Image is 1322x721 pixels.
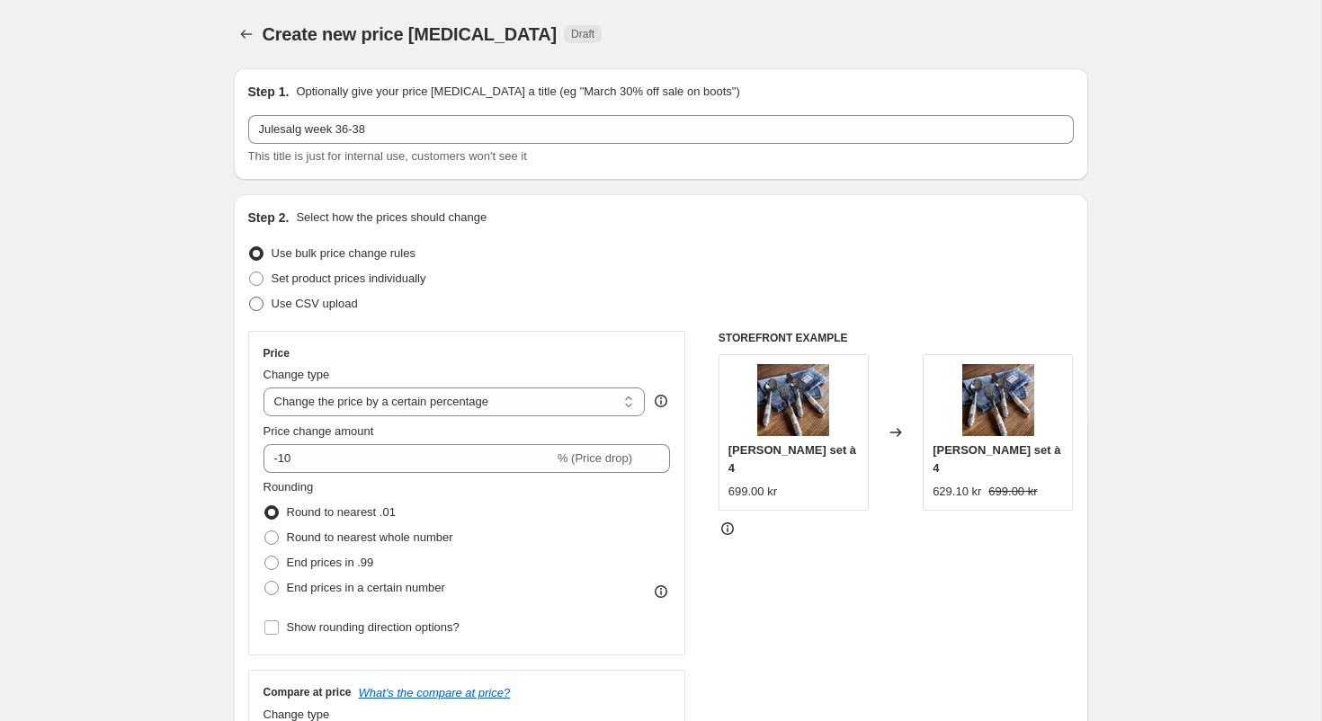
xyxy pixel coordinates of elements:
h3: Price [264,346,290,360]
span: Rounding [264,480,314,494]
p: Optionally give your price [MEDICAL_DATA] a title (eg "March 30% off sale on boots") [296,83,739,101]
span: This title is just for internal use, customers won't see it [248,149,527,163]
span: Round to nearest .01 [287,505,396,519]
button: Price change jobs [234,22,259,47]
h2: Step 2. [248,209,290,227]
span: Change type [264,708,330,721]
input: -15 [264,444,554,473]
span: Create new price [MEDICAL_DATA] [263,24,558,44]
span: Draft [571,27,594,41]
div: 699.00 kr [728,483,777,501]
span: [PERSON_NAME] set à 4 [728,443,856,475]
span: End prices in .99 [287,556,374,569]
span: Set product prices individually [272,271,426,285]
input: 30% off holiday sale [248,115,1074,144]
span: Round to nearest whole number [287,530,453,544]
strike: 699.00 kr [988,483,1037,501]
span: Use bulk price change rules [272,246,415,260]
h2: Step 1. [248,83,290,101]
span: Use CSV upload [272,297,358,310]
span: % (Price drop) [558,451,632,465]
div: help [652,392,670,410]
img: alexandrabestikk_lite_feb20_jpg_44169_e052a930-f28c-4cda-8292-01302641ccea_80x.jpg [962,364,1034,436]
span: [PERSON_NAME] set à 4 [933,443,1060,475]
span: Show rounding direction options? [287,620,460,634]
div: 629.10 kr [933,483,981,501]
button: What's the compare at price? [359,686,511,699]
h6: STOREFRONT EXAMPLE [719,331,1074,345]
span: Change type [264,368,330,381]
p: Select how the prices should change [296,209,487,227]
span: Price change amount [264,424,374,438]
span: End prices in a certain number [287,581,445,594]
h3: Compare at price [264,685,352,699]
img: alexandrabestikk_lite_feb20_jpg_44169_e052a930-f28c-4cda-8292-01302641ccea_80x.jpg [757,364,829,436]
